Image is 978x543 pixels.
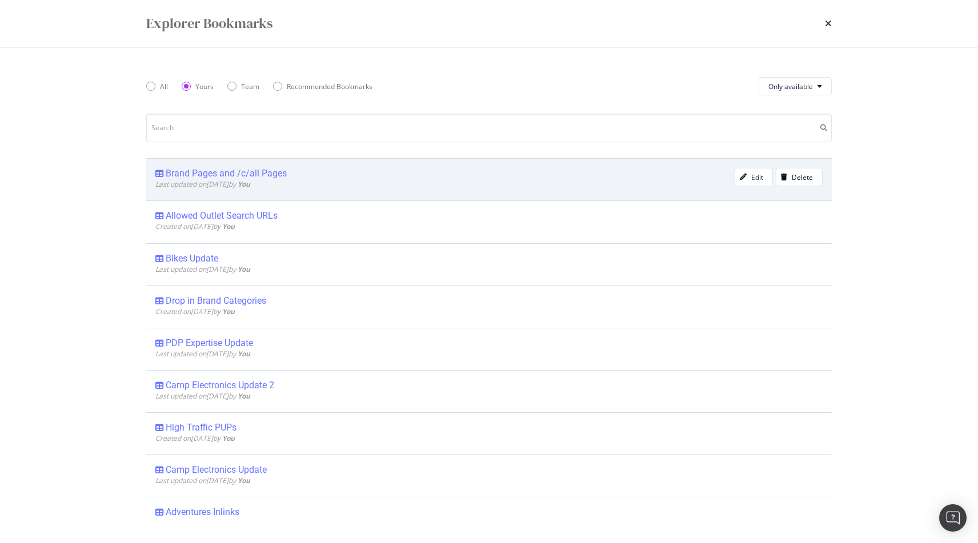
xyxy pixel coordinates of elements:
div: Bikes Update [166,253,218,264]
b: You [238,349,250,359]
div: Yours [182,82,214,91]
div: times [825,14,832,33]
b: You [238,476,250,485]
div: Open Intercom Messenger [939,504,967,532]
span: Last updated on [DATE] by [155,264,250,274]
input: Search [146,114,832,142]
b: You [238,391,250,401]
div: Explorer Bookmarks [146,14,272,33]
span: Created on [DATE] by [155,433,235,443]
div: Team [241,82,259,91]
b: You [238,518,250,528]
div: All [146,82,168,91]
button: Delete [776,168,823,186]
button: Edit [735,168,773,186]
b: You [222,222,235,231]
div: Team [227,82,259,91]
b: You [222,433,235,443]
b: You [238,179,250,189]
div: Recommended Bookmarks [287,82,372,91]
span: Last updated on [DATE] by [155,391,250,401]
span: Created on [DATE] by [155,222,235,231]
div: All [160,82,168,91]
b: You [238,264,250,274]
div: Camp Electronics Update [166,464,267,476]
div: Camp Electronics Update 2 [166,380,274,391]
div: PDP Expertise Update [166,337,253,349]
span: Last updated on [DATE] by [155,476,250,485]
div: Delete [792,172,813,182]
div: Recommended Bookmarks [273,82,372,91]
span: Last updated on [DATE] by [155,349,250,359]
div: Yours [195,82,214,91]
div: Adventures Inlinks [166,506,239,518]
span: Created on [DATE] by [155,307,235,316]
div: High Traffic PUPs [166,422,237,433]
button: Only available [759,77,832,95]
div: Edit [751,172,763,182]
b: You [222,307,235,316]
span: Last updated on [DATE] by [155,179,250,189]
span: Only available [768,82,813,91]
div: Brand Pages and /c/all Pages [166,168,287,179]
div: Allowed Outlet Search URLs [166,210,278,222]
span: Last updated on [DATE] by [155,518,250,528]
div: Drop in Brand Categories [166,295,266,307]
